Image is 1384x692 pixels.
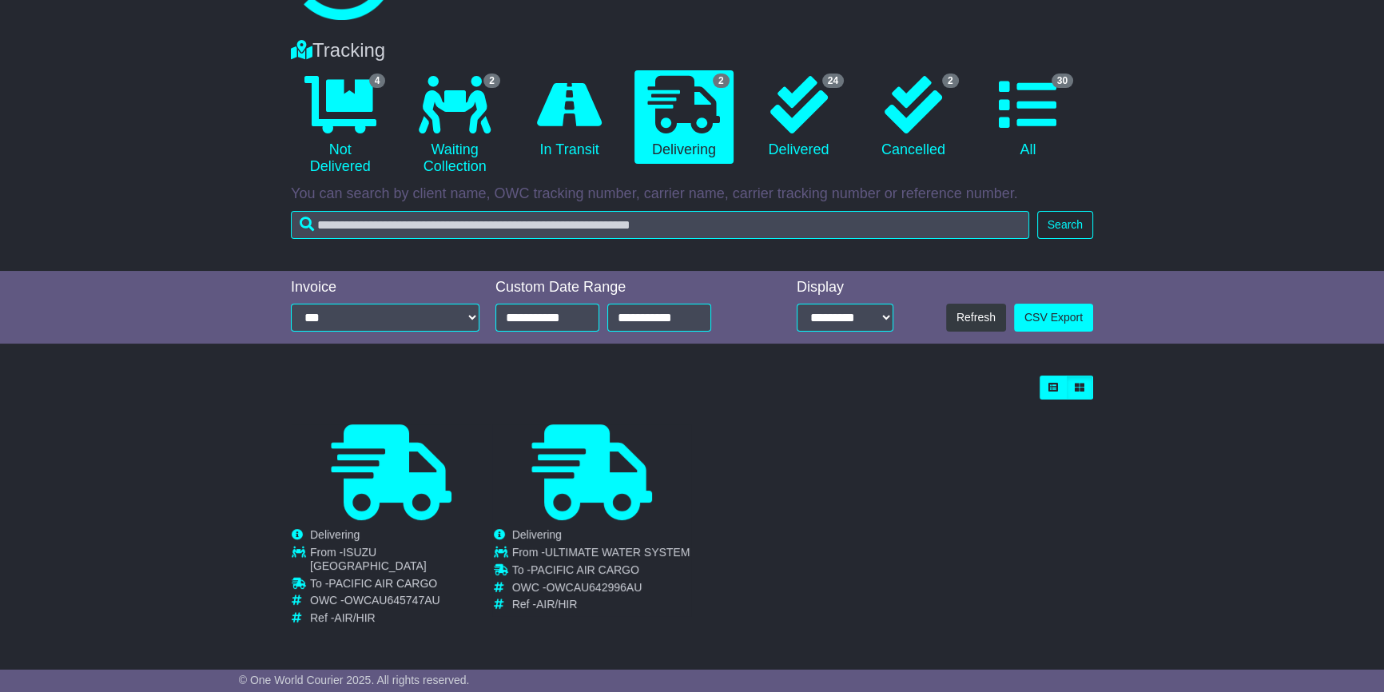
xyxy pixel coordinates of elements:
td: To - [512,563,690,581]
div: Display [797,279,893,296]
td: To - [310,577,491,595]
span: AIR/HIR [536,598,577,610]
div: Invoice [291,279,479,296]
a: 2 Delivering [634,70,733,165]
span: ULTIMATE WATER SYSTEM [545,546,690,559]
span: 30 [1052,74,1073,88]
a: 4 Not Delivered [291,70,389,181]
td: Ref - [310,611,491,625]
span: AIR/HIR [334,611,375,624]
span: Delivering [512,528,562,541]
span: 2 [483,74,500,88]
span: © One World Courier 2025. All rights reserved. [239,674,470,686]
a: 24 Delivered [750,70,848,165]
a: 2 Cancelled [864,70,962,165]
p: You can search by client name, OWC tracking number, carrier name, carrier tracking number or refe... [291,185,1093,203]
td: OWC - [310,594,491,611]
span: Delivering [310,528,360,541]
button: Refresh [946,304,1006,332]
span: 2 [942,74,959,88]
td: From - [512,546,690,563]
span: PACIFIC AIR CARGO [531,563,639,576]
span: 4 [369,74,386,88]
div: Tracking [283,39,1101,62]
td: Ref - [512,598,690,611]
td: From - [310,546,491,577]
a: In Transit [520,70,618,165]
span: PACIFIC AIR CARGO [328,577,437,590]
a: 30 All [979,70,1077,165]
span: OWCAU645747AU [344,594,440,606]
span: ISUZU [GEOGRAPHIC_DATA] [310,546,427,572]
span: OWCAU642996AU [546,581,642,594]
td: OWC - [512,581,690,599]
div: Custom Date Range [495,279,752,296]
button: Search [1037,211,1093,239]
a: 2 Waiting Collection [405,70,503,181]
span: 24 [822,74,844,88]
a: CSV Export [1014,304,1093,332]
span: 2 [713,74,730,88]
